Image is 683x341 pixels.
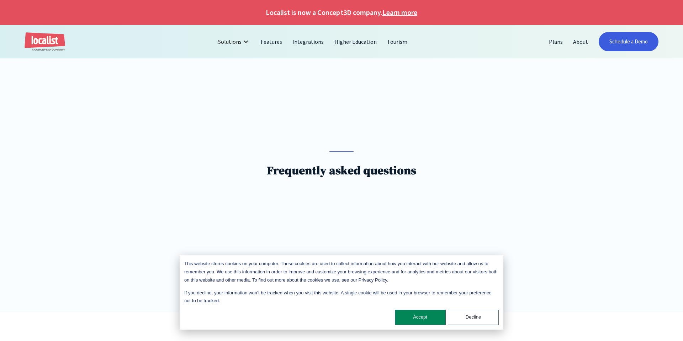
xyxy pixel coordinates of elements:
a: Learn more [382,7,417,18]
a: Schedule a Demo [599,32,658,51]
a: Plans [544,33,568,50]
button: Accept [395,310,446,325]
a: Integrations [287,33,329,50]
h1: Frequently asked questions [267,164,416,178]
a: About [568,33,593,50]
a: Higher Education [329,33,382,50]
div: Solutions [218,37,242,46]
a: Tourism [382,33,413,50]
div: Solutions [213,33,256,50]
p: If you decline, your information won’t be tracked when you visit this website. A single cookie wi... [184,289,499,305]
a: Features [256,33,287,50]
a: home [25,32,65,51]
p: This website stores cookies on your computer. These cookies are used to collect information about... [184,260,499,284]
button: Decline [448,310,499,325]
div: Cookie banner [180,255,503,330]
